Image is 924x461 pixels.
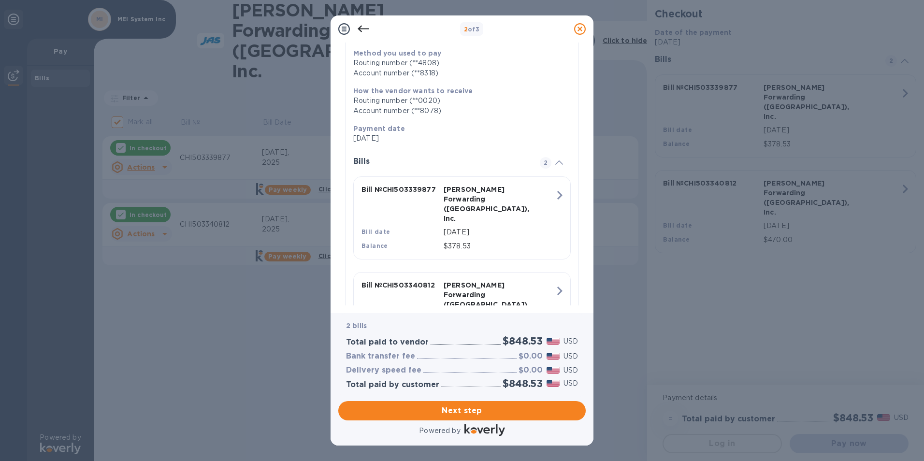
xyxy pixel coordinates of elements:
h2: $848.53 [503,377,543,389]
h3: Total paid to vendor [346,338,429,347]
h3: Bills [353,157,528,166]
p: Powered by [419,426,460,436]
b: Balance [361,242,388,249]
div: Routing number (**0020) [353,96,563,106]
button: Next step [338,401,586,420]
p: Bill № CHI503340812 [361,280,440,290]
span: Next step [346,405,578,417]
p: USD [563,365,578,375]
b: of 3 [464,26,480,33]
b: Bill date [361,228,390,235]
img: Logo [464,424,505,436]
h3: Delivery speed fee [346,366,421,375]
p: [DATE] [444,227,555,237]
p: USD [563,378,578,389]
img: USD [547,338,560,345]
button: Bill №CHI503339877[PERSON_NAME] Forwarding ([GEOGRAPHIC_DATA]), Inc.Bill date[DATE]Balance$378.53 [353,176,571,259]
div: Account number (**8078) [353,106,563,116]
h3: Bank transfer fee [346,352,415,361]
span: 2 [540,157,551,169]
div: Routing number (**4808) [353,58,563,68]
span: 2 [464,26,468,33]
img: USD [547,367,560,374]
b: Payment date [353,125,405,132]
p: USD [563,336,578,346]
p: [PERSON_NAME] Forwarding ([GEOGRAPHIC_DATA]), Inc. [444,280,522,319]
button: Bill №CHI503340812[PERSON_NAME] Forwarding ([GEOGRAPHIC_DATA]), Inc. [353,272,571,355]
p: USD [563,351,578,361]
b: How the vendor wants to receive [353,87,473,95]
h3: $0.00 [519,352,543,361]
h3: Total paid by customer [346,380,439,389]
p: $378.53 [444,241,555,251]
p: Bill № CHI503339877 [361,185,440,194]
div: Account number (**8318) [353,68,563,78]
p: [PERSON_NAME] Forwarding ([GEOGRAPHIC_DATA]), Inc. [444,185,522,223]
h3: $0.00 [519,366,543,375]
img: USD [547,353,560,360]
b: Method you used to pay [353,49,441,57]
h2: $848.53 [503,335,543,347]
p: [DATE] [353,133,563,144]
img: USD [547,380,560,387]
b: 2 bills [346,322,367,330]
